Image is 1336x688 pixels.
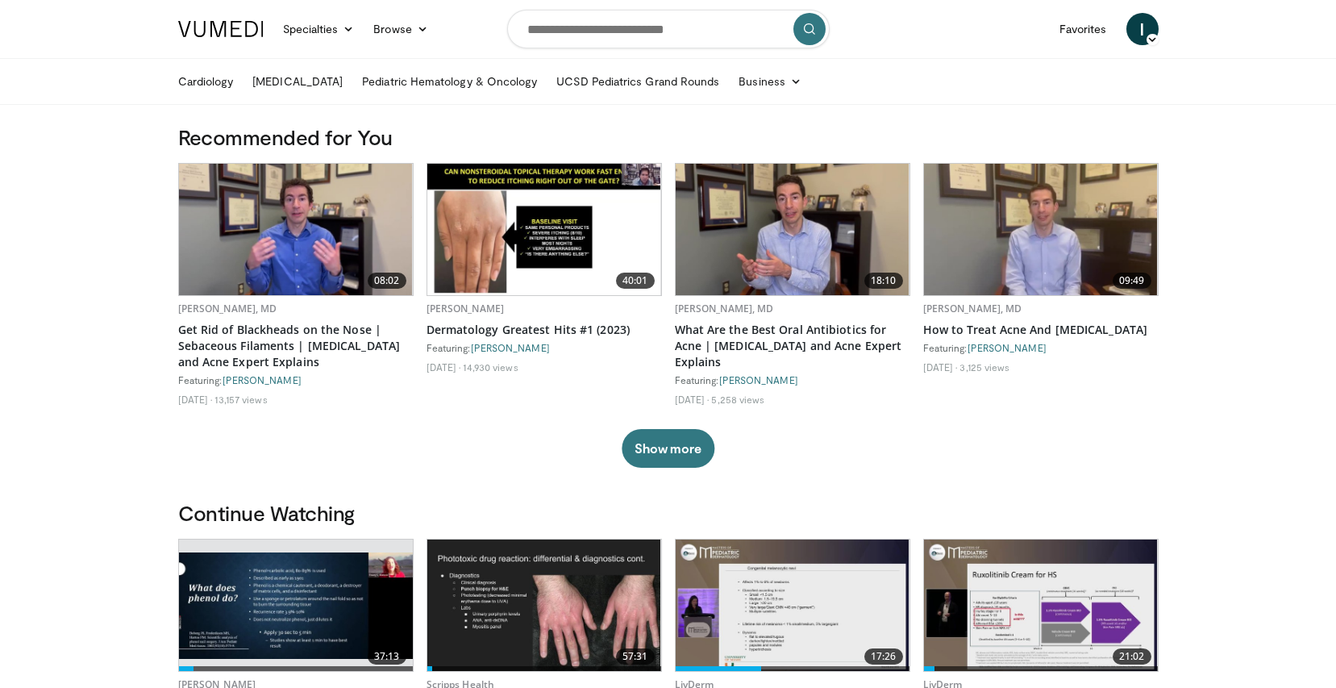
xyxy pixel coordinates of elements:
[676,164,909,295] img: cd394936-f734-46a2-a1c5-7eff6e6d7a1f.620x360_q85_upscale.jpg
[675,373,910,386] div: Featuring:
[368,273,406,289] span: 08:02
[178,302,277,315] a: [PERSON_NAME], MD
[178,373,414,386] div: Featuring:
[923,341,1159,354] div: Featuring:
[179,552,413,659] img: c5af237d-e68a-4dd3-8521-77b3daf9ece4.620x360_q85_upscale.jpg
[463,361,518,373] li: 14,930 views
[1113,648,1151,665] span: 21:02
[547,65,729,98] a: UCSD Pediatrics Grand Rounds
[507,10,830,48] input: Search topics, interventions
[676,540,909,671] a: 17:26
[729,65,811,98] a: Business
[959,361,1009,373] li: 3,125 views
[968,342,1047,353] a: [PERSON_NAME]
[364,13,438,45] a: Browse
[427,361,461,373] li: [DATE]
[1126,13,1159,45] a: I
[676,164,909,295] a: 18:10
[178,500,1159,526] h3: Continue Watching
[427,341,662,354] div: Featuring:
[352,65,547,98] a: Pediatric Hematology & Oncology
[178,124,1159,150] h3: Recommended for You
[427,540,661,671] a: 57:31
[427,540,661,671] img: 3acc5acd-f114-457e-8231-0b8d37ba969c.620x360_q85_upscale.jpg
[273,13,364,45] a: Specialties
[178,393,213,406] li: [DATE]
[923,302,1022,315] a: [PERSON_NAME], MD
[719,374,798,386] a: [PERSON_NAME]
[924,540,1158,671] a: 21:02
[675,393,710,406] li: [DATE]
[616,648,655,665] span: 57:31
[864,648,903,665] span: 17:26
[178,322,414,370] a: Get Rid of Blackheads on the Nose | Sebaceous Filaments | [MEDICAL_DATA] and Acne Expert Explains
[427,302,505,315] a: [PERSON_NAME]
[427,164,661,295] a: 40:01
[1113,273,1151,289] span: 09:49
[622,429,714,468] button: Show more
[427,322,662,338] a: Dermatology Greatest Hits #1 (2023)
[616,273,655,289] span: 40:01
[923,361,958,373] li: [DATE]
[711,393,764,406] li: 5,258 views
[675,322,910,370] a: What Are the Best Oral Antibiotics for Acne | [MEDICAL_DATA] and Acne Expert Explains
[179,164,413,295] img: 54dc8b42-62c8-44d6-bda4-e2b4e6a7c56d.620x360_q85_upscale.jpg
[924,540,1158,671] img: 9702ee05-f2de-42d9-9e93-be1a9abd4f3b.620x360_q85_upscale.jpg
[178,21,264,37] img: VuMedi Logo
[243,65,352,98] a: [MEDICAL_DATA]
[924,164,1158,295] img: a3cafd6f-40a9-4bb9-837d-a5e4af0c332c.620x360_q85_upscale.jpg
[1050,13,1117,45] a: Favorites
[924,164,1158,295] a: 09:49
[471,342,550,353] a: [PERSON_NAME]
[676,540,909,671] img: 99c1a310-4491-446d-a54f-03bcde634dd3.620x360_q85_upscale.jpg
[169,65,243,98] a: Cardiology
[179,164,413,295] a: 08:02
[923,322,1159,338] a: How to Treat Acne And [MEDICAL_DATA]
[368,648,406,665] span: 37:13
[214,393,267,406] li: 13,157 views
[427,164,661,295] img: 167f4955-2110-4677-a6aa-4d4647c2ca19.620x360_q85_upscale.jpg
[179,540,413,671] a: 37:13
[864,273,903,289] span: 18:10
[675,302,774,315] a: [PERSON_NAME], MD
[223,374,302,386] a: [PERSON_NAME]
